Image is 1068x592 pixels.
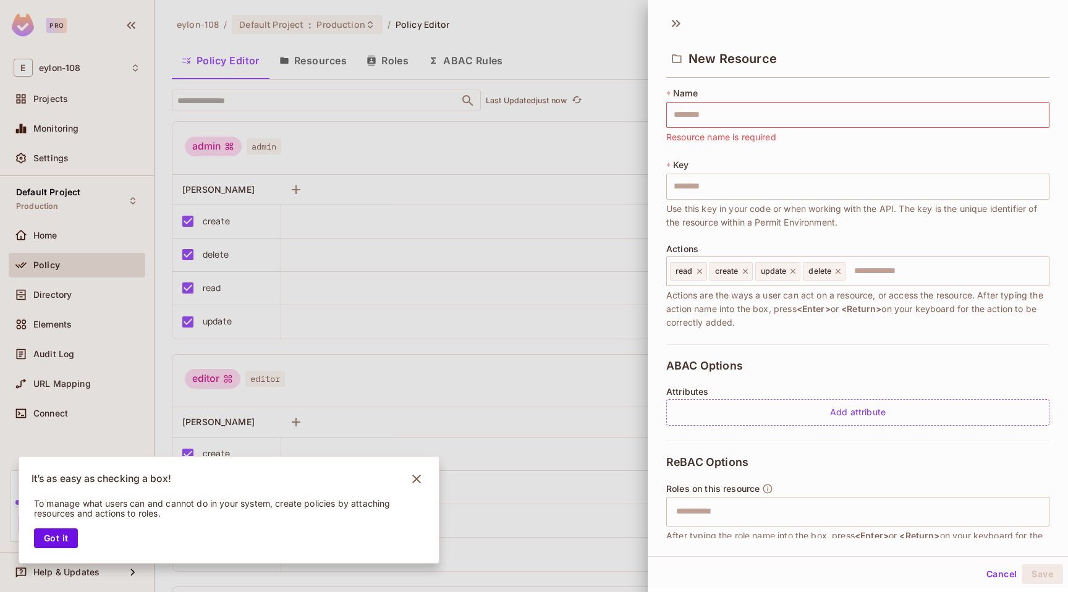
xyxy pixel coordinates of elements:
[670,262,707,281] div: read
[666,289,1049,329] span: Actions are the ways a user can act on a resource, or access the resource. After typing the actio...
[761,266,787,276] span: update
[689,51,777,66] span: New Resource
[666,484,760,494] span: Roles on this resource
[666,399,1049,426] div: Add attribute
[715,266,739,276] span: create
[981,564,1022,584] button: Cancel
[666,202,1049,229] span: Use this key in your code or when working with the API. The key is the unique identifier of the r...
[673,88,698,98] span: Name
[666,360,743,372] span: ABAC Options
[34,499,407,518] p: To manage what users can and cannot do in your system, create policies by attaching resources and...
[666,529,1049,556] span: After typing the role name into the box, press or on your keyboard for the role to be correctly a...
[755,262,801,281] div: update
[899,530,939,541] span: <Return>
[808,266,831,276] span: delete
[666,244,698,254] span: Actions
[1022,564,1063,584] button: Save
[803,262,845,281] div: delete
[666,130,776,144] span: Resource name is required
[32,473,171,485] p: It’s as easy as checking a box!
[666,387,709,397] span: Attributes
[855,530,889,541] span: <Enter>
[841,303,881,314] span: <Return>
[673,160,689,170] span: Key
[797,303,831,314] span: <Enter>
[666,456,748,468] span: ReBAC Options
[710,262,753,281] div: create
[34,528,78,548] button: Got it
[676,266,693,276] span: read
